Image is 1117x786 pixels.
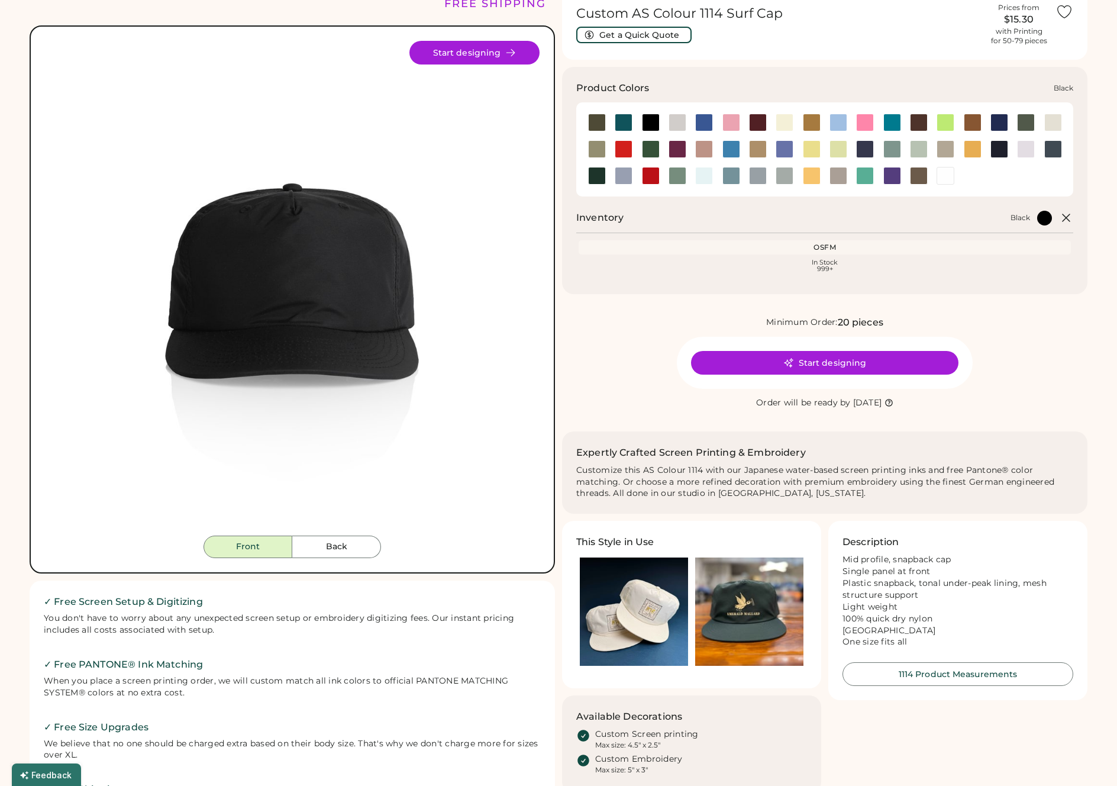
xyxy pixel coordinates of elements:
div: Customize this AS Colour 1114 with our Japanese water-based screen printing inks and free Pantone... [576,465,1073,500]
button: 1114 Product Measurements [842,662,1073,686]
div: Black [1054,83,1073,93]
div: OSFM [581,243,1068,252]
div: Order will be ready by [756,397,851,409]
button: Back [292,536,381,558]
div: Black [1011,213,1030,223]
img: Ecru color hat with logo printed on a blue background [580,558,688,666]
h2: Expertly Crafted Screen Printing & Embroidery [576,446,806,460]
button: Get a Quick Quote [576,27,692,43]
button: Start designing [691,351,958,375]
h3: Available Decorations [576,710,682,724]
div: Prices from [998,3,1039,12]
div: Mid profile, snapback cap Single panel at front Plastic snapback, tonal under-peak lining, mesh s... [842,554,1073,648]
iframe: Front Chat [1061,733,1112,784]
h3: Description [842,535,899,549]
div: with Printing for 50-79 pieces [991,27,1047,46]
button: Front [204,536,292,558]
div: 1114 Style Image [45,41,540,536]
div: Custom Screen printing [595,729,699,740]
img: Olive Green AS Colour 1114 Surf Hat printed with an image of a mallard holding a baguette in its ... [695,558,803,666]
div: Minimum Order: [766,317,838,328]
div: [DATE] [853,397,882,409]
div: Custom Embroidery [595,753,682,765]
div: When you place a screen printing order, we will custom match all ink colors to official PANTONE M... [44,675,541,699]
div: You don't have to worry about any unexpected screen setup or embroidery digitizing fees. Our inst... [44,613,541,636]
div: 20 pieces [838,315,883,330]
div: Max size: 5" x 3" [595,765,648,775]
h2: Inventory [576,211,624,225]
img: 1114 - Black Front Image [45,41,540,536]
h2: ✓ Free Size Upgrades [44,720,541,735]
h2: ✓ Free PANTONE® Ink Matching [44,658,541,672]
h2: ✓ Free Screen Setup & Digitizing [44,595,541,609]
button: Start designing [409,41,540,65]
div: In Stock 999+ [581,259,1068,272]
div: Max size: 4.5" x 2.5" [595,740,660,750]
div: $15.30 [989,12,1048,27]
div: We believe that no one should be charged extra based on their body size. That's why we don't char... [44,738,541,762]
h3: Product Colors [576,81,649,95]
h1: Custom AS Colour 1114 Surf Cap [576,5,982,22]
h3: This Style in Use [576,535,654,549]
